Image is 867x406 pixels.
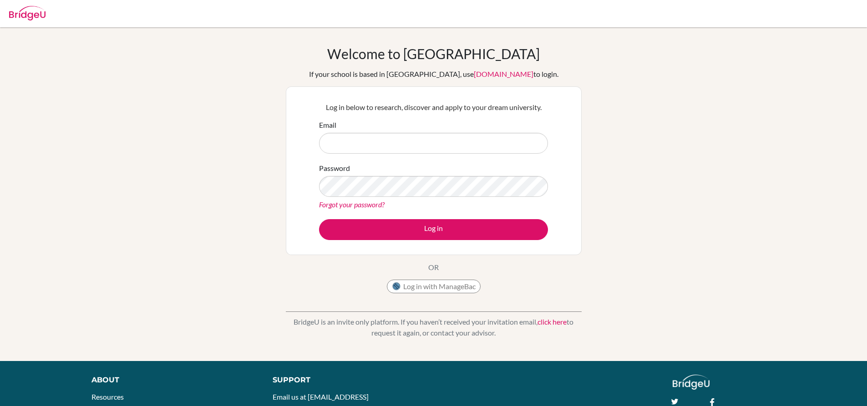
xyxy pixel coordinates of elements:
img: logo_white@2x-f4f0deed5e89b7ecb1c2cc34c3e3d731f90f0f143d5ea2071677605dd97b5244.png [673,375,710,390]
button: Log in with ManageBac [387,280,481,293]
p: Log in below to research, discover and apply to your dream university. [319,102,548,113]
a: click here [537,317,567,326]
p: BridgeU is an invite only platform. If you haven’t received your invitation email, to request it ... [286,316,582,338]
a: Resources [91,392,124,401]
img: Bridge-U [9,6,46,20]
h1: Welcome to [GEOGRAPHIC_DATA] [327,45,540,62]
a: [DOMAIN_NAME] [474,70,533,78]
div: Support [273,375,423,386]
p: OR [428,262,439,273]
div: If your school is based in [GEOGRAPHIC_DATA], use to login. [309,69,558,80]
a: Forgot your password? [319,200,385,209]
div: About [91,375,252,386]
label: Password [319,163,350,174]
button: Log in [319,219,548,240]
label: Email [319,120,336,130]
